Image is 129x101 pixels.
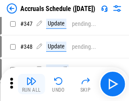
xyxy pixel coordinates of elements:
[46,65,69,75] div: Auto Fill
[106,77,119,91] img: Main button
[101,5,108,12] img: Support
[52,87,65,93] div: Undo
[74,67,98,73] div: pending...
[20,66,33,73] span: # 352
[20,20,33,27] span: # 347
[20,5,95,13] div: Accruals Schedule ([DATE])
[46,42,66,52] div: Update
[46,19,66,29] div: Update
[22,87,41,93] div: Run All
[72,74,99,94] button: Skip
[112,3,122,14] img: Settings menu
[7,3,17,14] img: Back
[72,21,96,27] div: pending...
[45,74,72,94] button: Undo
[53,76,63,86] img: Undo
[80,87,91,93] div: Skip
[80,76,91,86] img: Skip
[26,76,36,86] img: Run All
[20,43,33,50] span: # 348
[18,74,45,94] button: Run All
[72,44,96,50] div: pending...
